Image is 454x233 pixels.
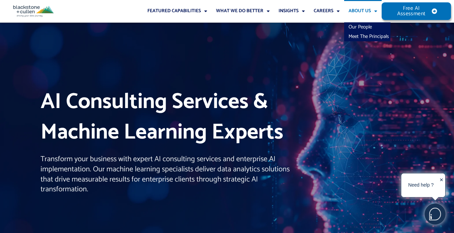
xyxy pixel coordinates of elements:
[344,22,390,32] a: Our People
[41,154,292,195] p: Transform your business with expert AI consulting services and enterprise AI implementation. Our ...
[41,87,292,148] h1: AI Consulting Services & Machine Learning Experts
[395,6,428,17] span: Free AI Assessment
[382,2,451,20] a: Free AI Assessment
[344,22,390,41] ul: About Us
[402,174,439,196] div: Need help ?
[439,175,444,196] div: ✕
[344,32,390,41] a: Meet The Principals
[425,204,445,224] img: users%2F5SSOSaKfQqXq3cFEnIZRYMEs4ra2%2Fmedia%2Fimages%2F-Bulle%20blanche%20sans%20fond%20%2B%20ma...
